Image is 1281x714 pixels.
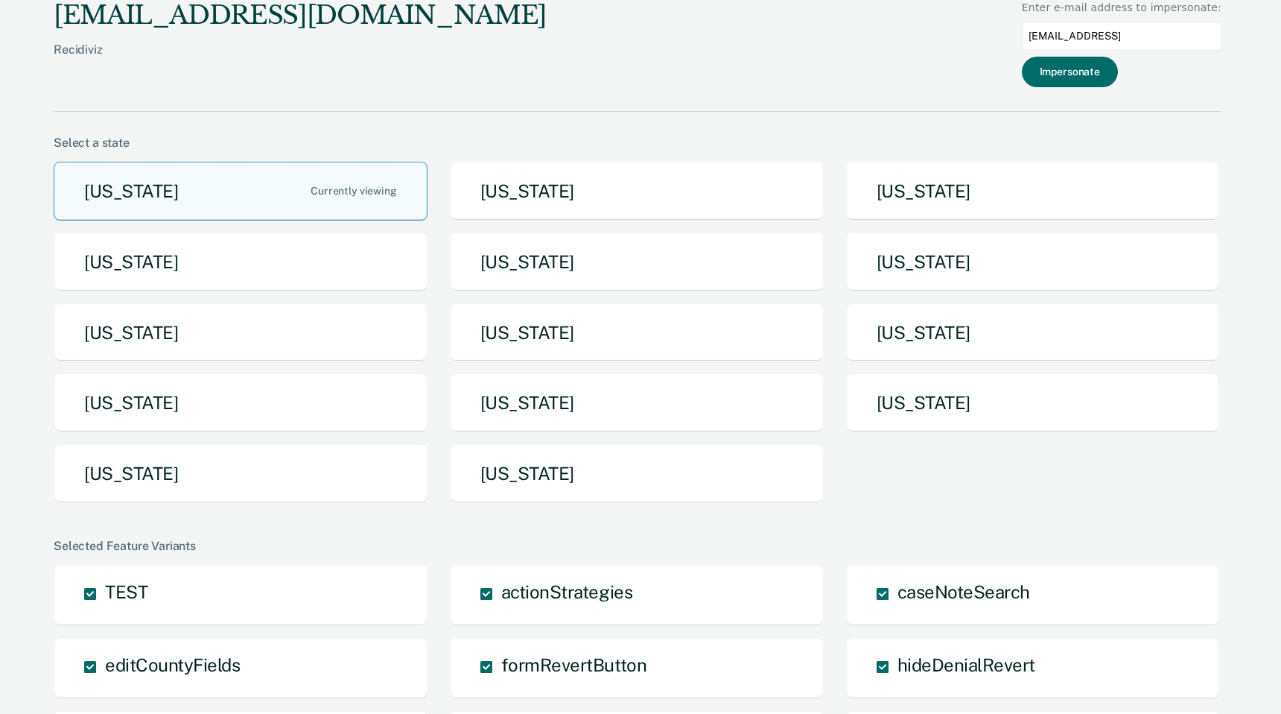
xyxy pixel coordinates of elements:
[450,373,824,432] button: [US_STATE]
[450,444,824,503] button: [US_STATE]
[846,303,1220,362] button: [US_STATE]
[54,444,427,503] button: [US_STATE]
[501,581,632,602] span: actionStrategies
[846,373,1220,432] button: [US_STATE]
[105,581,147,602] span: TEST
[54,373,427,432] button: [US_STATE]
[450,162,824,221] button: [US_STATE]
[54,42,547,80] div: Recidiviz
[450,303,824,362] button: [US_STATE]
[105,654,240,675] span: editCountyFields
[54,136,1221,150] div: Select a state
[54,303,427,362] button: [US_STATE]
[54,162,427,221] button: [US_STATE]
[846,162,1220,221] button: [US_STATE]
[846,233,1220,291] button: [US_STATE]
[1022,22,1221,51] input: Enter an email to impersonate...
[54,233,427,291] button: [US_STATE]
[501,654,646,675] span: formRevertButton
[897,581,1030,602] span: caseNoteSearch
[897,654,1035,675] span: hideDenialRevert
[54,539,1221,553] div: Selected Feature Variants
[1022,57,1118,87] button: Impersonate
[450,233,824,291] button: [US_STATE]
